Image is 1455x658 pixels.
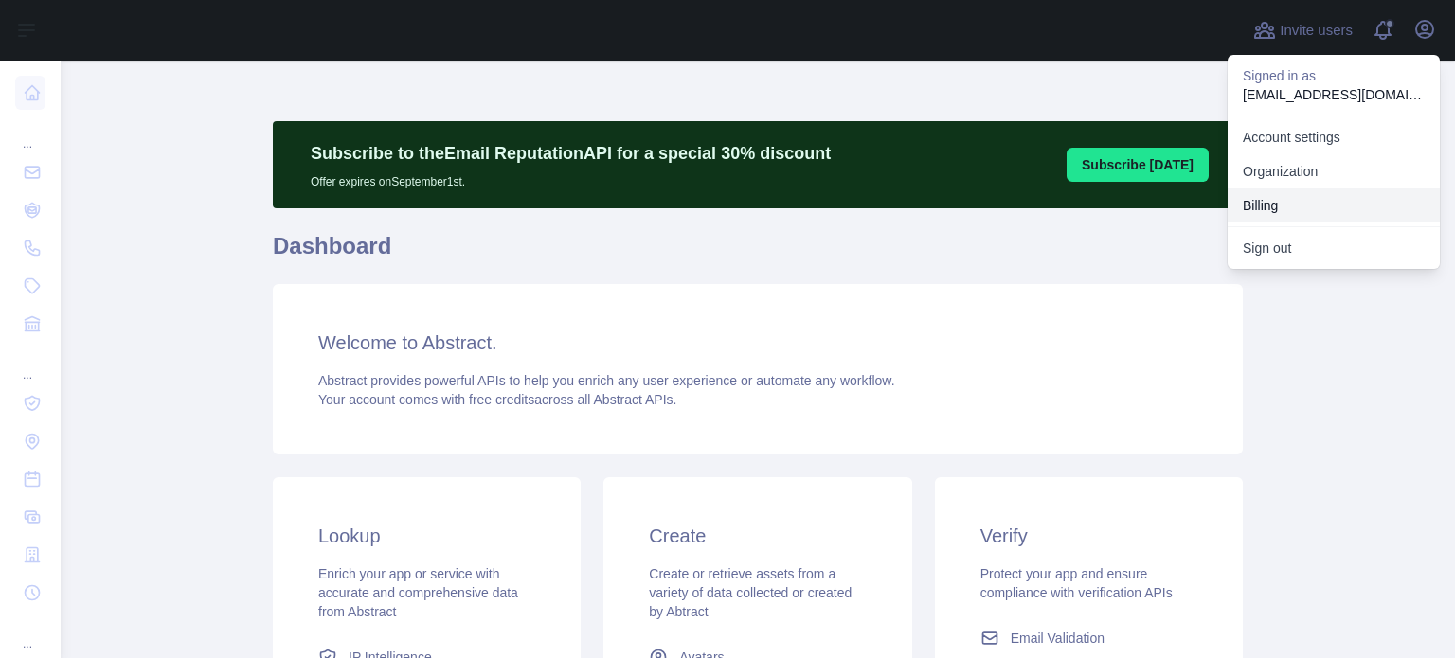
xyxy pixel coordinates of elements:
button: Sign out [1228,231,1440,265]
p: Offer expires on September 1st. [311,167,831,189]
span: Your account comes with across all Abstract APIs. [318,392,676,407]
h3: Lookup [318,523,535,549]
button: Subscribe [DATE] [1067,148,1209,182]
a: Organization [1228,154,1440,188]
a: Email Validation [973,621,1205,655]
h3: Verify [980,523,1197,549]
h3: Welcome to Abstract. [318,329,1197,356]
div: ... [15,345,45,382]
span: free credits [469,392,534,407]
span: Email Validation [1011,629,1105,648]
p: [EMAIL_ADDRESS][DOMAIN_NAME] [1243,85,1425,104]
p: Signed in as [1243,66,1425,85]
p: Subscribe to the Email Reputation API for a special 30 % discount [311,140,831,167]
a: Account settings [1228,120,1440,154]
span: Create or retrieve assets from a variety of data collected or created by Abtract [649,566,852,619]
button: Billing [1228,188,1440,222]
button: Invite users [1249,15,1356,45]
div: ... [15,614,45,651]
div: ... [15,114,45,151]
span: Enrich your app or service with accurate and comprehensive data from Abstract [318,566,518,619]
span: Abstract provides powerful APIs to help you enrich any user experience or automate any workflow. [318,373,895,388]
h3: Create [649,523,866,549]
h1: Dashboard [273,231,1243,276]
span: Protect your app and ensure compliance with verification APIs [980,566,1173,600]
span: Invite users [1280,20,1353,42]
